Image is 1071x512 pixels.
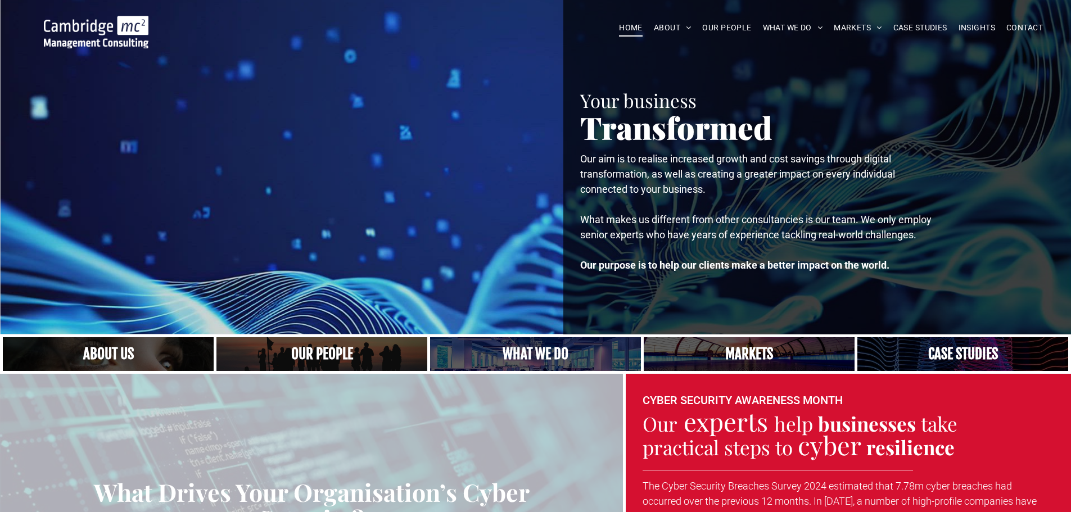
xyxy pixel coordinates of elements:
a: A yoga teacher lifting his whole body off the ground in the peacock pose [430,337,641,371]
a: OUR PEOPLE [697,19,757,37]
img: Go to Homepage [44,16,148,48]
a: CASE STUDIES [888,19,953,37]
span: help [774,410,813,437]
a: Close up of woman's face, centered on her eyes [3,337,214,371]
a: MARKETS [828,19,887,37]
a: ABOUT [648,19,697,37]
a: INSIGHTS [953,19,1001,37]
font: CYBER SECURITY AWARENESS MONTH [643,393,843,407]
span: Transformed [580,106,772,148]
a: HOME [613,19,648,37]
a: CASE STUDIES | See an Overview of All Our Case Studies | Cambridge Management Consulting [857,337,1068,371]
strong: Our purpose is to help our clients make a better impact on the world. [580,259,889,271]
span: cyber [798,428,861,461]
a: WHAT WE DO [757,19,829,37]
a: CONTACT [1001,19,1049,37]
strong: resilience [866,434,955,460]
span: Your business [580,88,697,112]
span: Our [643,410,677,437]
a: A crowd in silhouette at sunset, on a rise or lookout point [216,337,427,371]
a: Our Markets | Cambridge Management Consulting [644,337,855,371]
span: experts [684,404,768,438]
span: What makes us different from other consultancies is our team. We only employ senior experts who h... [580,214,932,241]
span: Our aim is to realise increased growth and cost savings through digital transformation, as well a... [580,153,895,195]
span: take practical steps to [643,410,957,461]
strong: businesses [818,410,916,437]
a: Your Business Transformed | Cambridge Management Consulting [44,17,148,29]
